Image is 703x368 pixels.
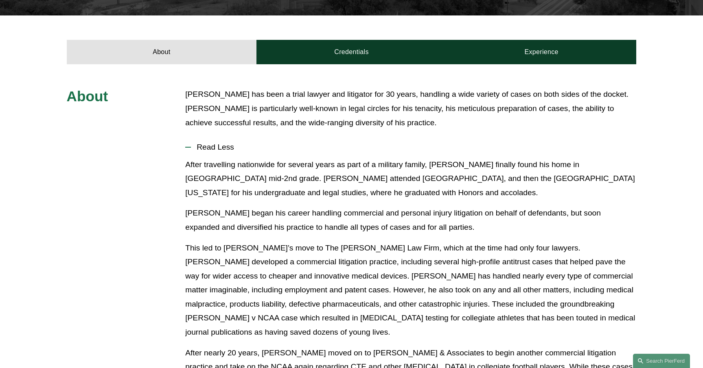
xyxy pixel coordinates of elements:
p: [PERSON_NAME] began his career handling commercial and personal injury litigation on behalf of de... [185,206,636,234]
a: About [67,40,257,64]
a: Search this site [633,354,690,368]
p: This led to [PERSON_NAME]’s move to The [PERSON_NAME] Law Firm, which at the time had only four l... [185,241,636,340]
span: Read Less [191,143,636,152]
button: Read Less [185,137,636,158]
span: About [67,88,108,104]
a: Credentials [256,40,447,64]
p: [PERSON_NAME] has been a trial lawyer and litigator for 30 years, handling a wide variety of case... [185,87,636,130]
p: After travelling nationwide for several years as part of a military family, [PERSON_NAME] finally... [185,158,636,200]
a: Experience [447,40,637,64]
